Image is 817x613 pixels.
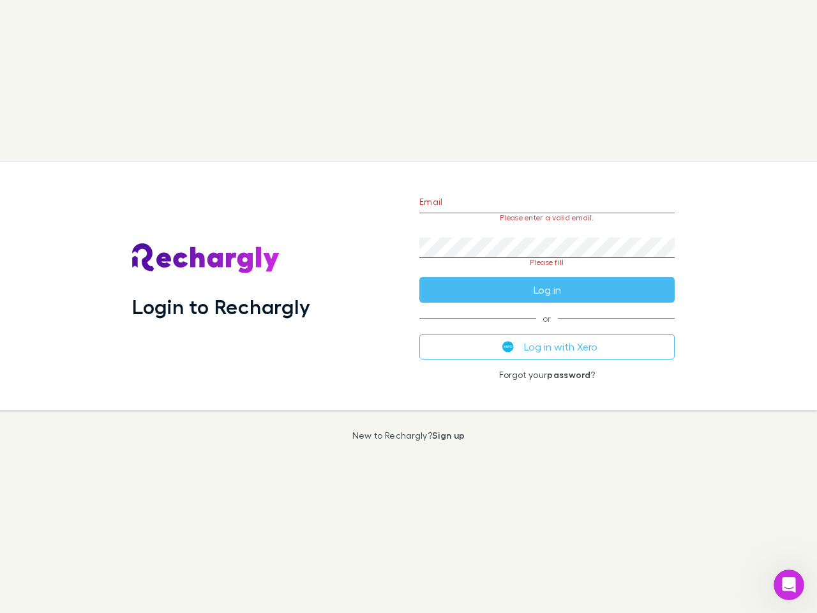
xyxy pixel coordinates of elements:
[419,318,675,319] span: or
[419,258,675,267] p: Please fill
[547,369,590,380] a: password
[419,370,675,380] p: Forgot your ?
[419,277,675,303] button: Log in
[132,294,310,319] h1: Login to Rechargly
[419,334,675,359] button: Log in with Xero
[352,430,465,441] p: New to Rechargly?
[774,570,804,600] iframe: Intercom live chat
[419,213,675,222] p: Please enter a valid email.
[432,430,465,441] a: Sign up
[502,341,514,352] img: Xero's logo
[132,243,280,274] img: Rechargly's Logo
